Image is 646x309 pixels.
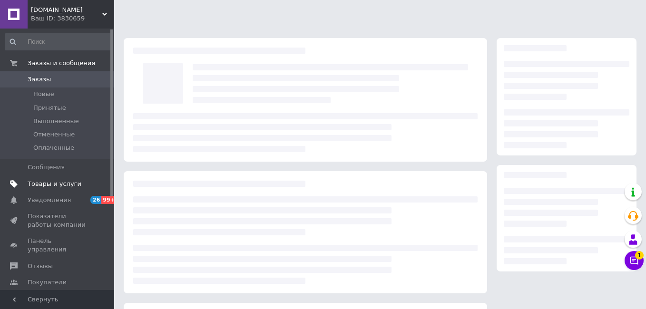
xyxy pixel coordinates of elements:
[28,212,88,229] span: Показатели работы компании
[31,14,114,23] div: Ваш ID: 3830659
[625,251,644,270] button: Чат с покупателем1
[28,163,65,172] span: Сообщения
[33,117,79,126] span: Выполненные
[5,33,112,50] input: Поиск
[101,196,117,204] span: 99+
[635,251,644,260] span: 1
[33,144,74,152] span: Оплаченные
[33,130,75,139] span: Отмененные
[90,196,101,204] span: 26
[28,59,95,68] span: Заказы и сообщения
[33,90,54,98] span: Новые
[28,75,51,84] span: Заказы
[28,180,81,188] span: Товары и услуги
[28,237,88,254] span: Панель управления
[31,6,102,14] span: Two.com.ua
[28,196,71,204] span: Уведомления
[28,262,53,270] span: Отзывы
[28,278,67,287] span: Покупатели
[33,104,66,112] span: Принятые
